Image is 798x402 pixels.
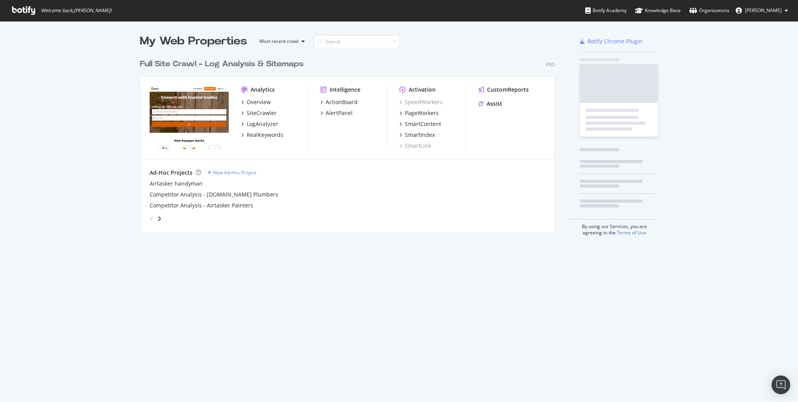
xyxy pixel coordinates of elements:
img: hipages.com.au [150,86,229,149]
a: SpeedWorkers [399,98,443,106]
div: Most recent crawl [260,39,298,44]
div: By using our Services, you are agreeing to the [570,219,658,236]
div: Analytics [251,86,275,94]
div: ActionBoard [326,98,358,106]
a: Airtasker handyman [150,180,203,188]
span: Winnie Ye [745,7,782,14]
a: SmartIndex [399,131,435,139]
a: Terms of Use [617,229,646,236]
div: CustomReports [487,86,529,94]
a: Assist [478,100,502,108]
a: AlertPanel [320,109,353,117]
div: Organizations [689,7,729,14]
div: Pro [546,61,555,68]
a: SmartLink [399,142,431,150]
div: Botify Chrome Plugin [588,37,643,45]
button: Most recent crawl [253,35,308,48]
a: ActionBoard [320,98,358,106]
div: angle-left [147,213,157,225]
a: Botify Chrome Plugin [580,37,643,45]
a: New Ad-Hoc Project [207,169,256,176]
a: CustomReports [478,86,529,94]
div: Activation [409,86,436,94]
div: Intelligence [330,86,360,94]
div: grid [140,49,561,232]
div: Overview [247,98,271,106]
a: Competitor Analysis - Airtasker Painters [150,202,253,209]
div: New Ad-Hoc Project [213,169,256,176]
div: SmartContent [405,120,441,128]
input: Search [314,35,400,48]
div: SiteCrawler [247,109,277,117]
a: LogAnalyzer [241,120,278,128]
a: RealKeywords [241,131,283,139]
div: PageWorkers [405,109,439,117]
div: Full Site Crawl - Log Analysis & Sitemaps [140,58,304,70]
a: Overview [241,98,271,106]
a: SiteCrawler [241,109,277,117]
div: Knowledge Base [635,7,681,14]
a: Full Site Crawl - Log Analysis & Sitemaps [140,58,307,70]
div: AlertPanel [326,109,353,117]
span: Welcome back, [PERSON_NAME] ! [41,7,111,14]
a: SmartContent [399,120,441,128]
div: Ad-Hoc Projects [150,169,192,177]
div: My Web Properties [140,34,247,49]
div: SmartIndex [405,131,435,139]
div: LogAnalyzer [247,120,278,128]
div: Assist [487,100,502,108]
div: angle-right [157,215,162,223]
div: RealKeywords [247,131,283,139]
div: Botify Academy [585,7,627,14]
button: [PERSON_NAME] [729,4,794,17]
a: PageWorkers [399,109,439,117]
a: Competitor Analysis - [DOMAIN_NAME] Plumbers [150,191,278,198]
div: Open Intercom Messenger [772,375,790,394]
